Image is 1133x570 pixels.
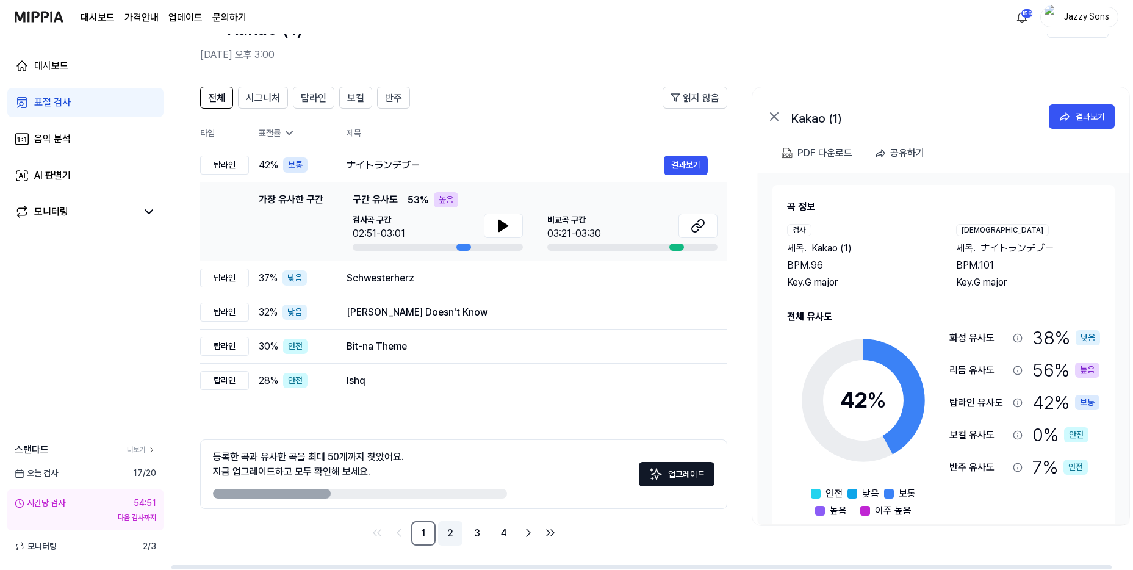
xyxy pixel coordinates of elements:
th: 제목 [347,118,727,148]
a: 더보기 [127,444,156,455]
span: 오늘 검사 [15,467,58,480]
div: 42 % [1032,389,1099,416]
a: 4 [492,521,516,546]
span: 검사곡 구간 [353,214,405,226]
a: 음악 분석 [7,124,164,154]
span: 안전 [825,486,843,501]
h2: 곡 정보 [787,200,1100,214]
div: 탑라인 [200,337,249,356]
button: 시그니처 [238,87,288,109]
div: 결과보기 [1076,110,1105,123]
div: 검사 [787,224,811,236]
div: Jazzy Sons [1063,10,1110,23]
div: 42 [840,384,887,417]
span: ナイトランデブー [980,241,1054,256]
div: 38 % [1032,324,1100,352]
div: AI 판별기 [34,168,71,183]
span: 42 % [259,158,278,173]
span: 53 % [408,193,429,207]
div: 대시보드 [34,59,68,73]
a: 1 [411,521,436,546]
div: BPM. 96 [787,258,932,273]
img: PDF Download [782,148,793,159]
div: 0 % [1032,421,1088,449]
button: 업그레이드 [639,462,714,486]
span: 28 % [259,373,278,388]
span: Kakao (1) [811,241,852,256]
button: PDF 다운로드 [779,141,855,165]
div: Bit-na Theme [347,339,708,354]
a: Go to first page [367,523,387,543]
button: 결과보기 [664,156,708,175]
a: 대시보드 [81,10,115,25]
div: [PERSON_NAME] Doesn't Know [347,305,708,320]
div: 공유하기 [890,145,924,161]
span: 17 / 20 [133,467,156,480]
span: 스탠다드 [15,442,49,457]
div: PDF 다운로드 [797,145,852,161]
button: 탑라인 [293,87,334,109]
button: 반주 [377,87,410,109]
button: 전체 [200,87,233,109]
a: 모니터링 [15,204,137,219]
a: 3 [465,521,489,546]
div: 02:51-03:01 [353,226,405,241]
div: 음악 분석 [34,132,71,146]
span: 제목 . [787,241,807,256]
button: profileJazzy Sons [1040,7,1118,27]
div: 반주 유사도 [949,460,1008,475]
h2: [DATE] 오후 3:00 [200,48,1047,62]
span: 시그니처 [246,91,280,106]
div: 탑라인 유사도 [949,395,1008,410]
div: 표절 검사 [34,95,71,110]
div: Key. G major [787,275,932,290]
div: 156 [1021,9,1033,18]
div: 보통 [1075,395,1099,410]
button: 공유하기 [869,141,934,165]
a: AI 판별기 [7,161,164,190]
th: 타입 [200,118,249,148]
span: 구간 유사도 [353,192,398,207]
div: [DEMOGRAPHIC_DATA] [956,224,1049,236]
span: 30 % [259,339,278,354]
span: 높음 [830,503,847,518]
div: Kakao (1) [791,109,1035,124]
div: 안전 [1063,460,1088,475]
div: 7 % [1032,453,1088,481]
div: 화성 유사도 [949,331,1008,345]
div: Ishq [347,373,708,388]
div: 03:21-03:30 [547,226,601,241]
button: 읽지 않음 [663,87,727,109]
img: profile [1045,5,1059,29]
div: 가장 유사한 구간 [259,192,323,251]
span: 보컬 [347,91,364,106]
div: 낮음 [282,305,307,320]
div: 표절률 [259,127,327,140]
a: Go to next page [519,523,538,543]
div: 54:51 [134,497,156,510]
img: Sparkles [649,467,663,482]
div: ナイトランデブー [347,158,664,173]
a: Sparkles업그레이드 [639,472,714,484]
span: 2 / 3 [143,540,156,553]
div: 보통 [283,157,308,173]
img: 알림 [1015,10,1029,24]
div: 안전 [283,339,308,354]
h2: 전체 유사도 [787,309,1100,324]
div: Key. G major [956,275,1101,290]
div: 낮음 [1076,330,1100,345]
div: 등록한 곡과 유사한 곡을 최대 50개까지 찾았어요. 지금 업그레이드하고 모두 확인해 보세요. [213,450,404,479]
div: 탑라인 [200,269,249,287]
a: 표절 검사 [7,88,164,117]
div: 모니터링 [34,204,68,219]
a: 문의하기 [212,10,246,25]
span: 보통 [899,486,916,501]
div: 시간당 검사 [15,497,65,510]
span: 낮음 [862,486,879,501]
div: 다음 검사까지 [15,512,156,523]
span: 전체 [208,91,225,106]
span: 37 % [259,271,278,286]
button: 결과보기 [1049,104,1115,129]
